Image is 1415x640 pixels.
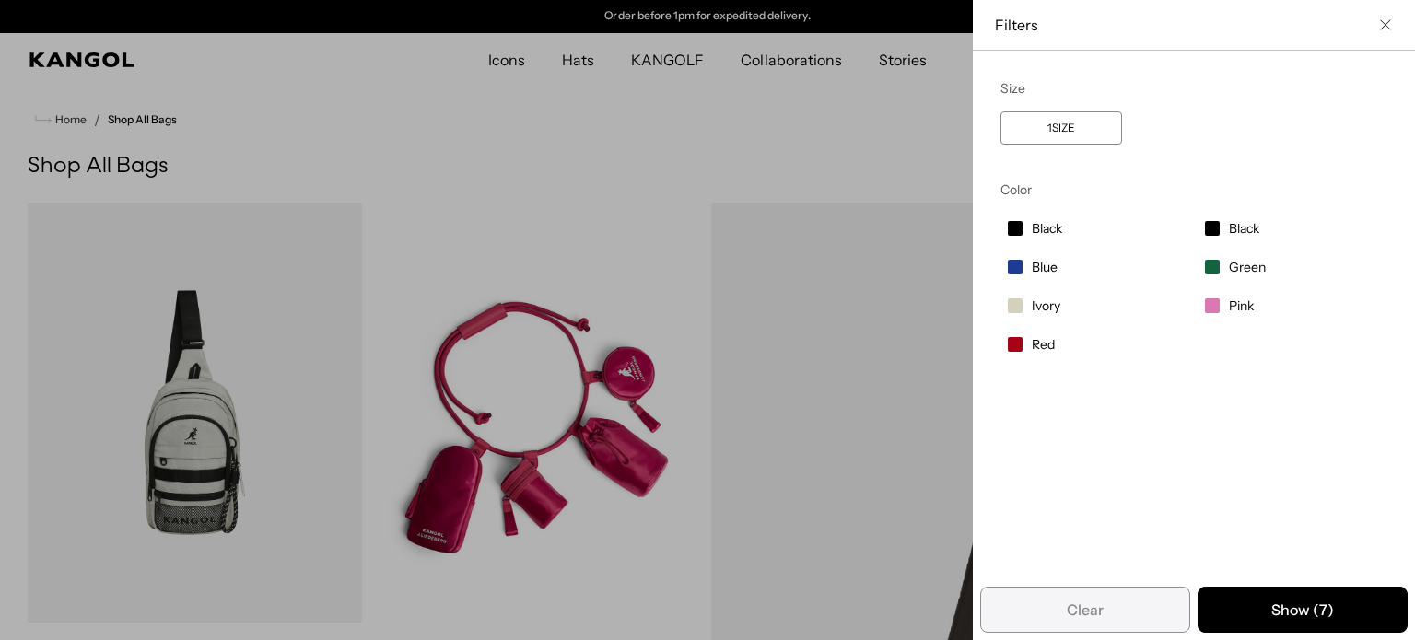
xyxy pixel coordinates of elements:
[1000,80,1387,97] div: Size
[980,587,1190,633] button: Remove all filters
[1032,297,1060,314] span: Ivory
[1000,181,1387,198] div: Color
[1000,111,1122,145] label: 1SIZE
[1378,17,1393,32] button: Close filter list
[1032,220,1062,237] span: Black
[995,15,1371,35] span: Filters
[1198,587,1408,633] button: Apply selected filters
[1229,297,1254,314] span: Pink
[1032,336,1055,353] span: Red
[1032,259,1058,275] span: Blue
[1229,220,1259,237] span: Black
[1229,259,1266,275] span: Green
